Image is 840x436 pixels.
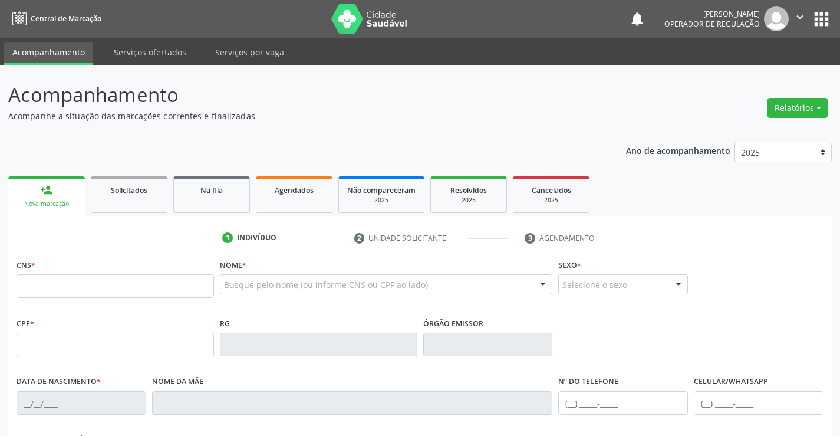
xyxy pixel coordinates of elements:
span: Solicitados [111,185,147,195]
span: Na fila [200,185,223,195]
div: 1 [222,232,233,243]
p: Acompanhe a situação das marcações correntes e finalizadas [8,110,585,122]
span: Agendados [275,185,314,195]
label: Celular/WhatsApp [694,373,768,391]
div: Nova marcação [17,199,77,208]
span: Operador de regulação [664,19,760,29]
input: (__) _____-_____ [694,391,823,415]
span: Busque pelo nome (ou informe CNS ou CPF ao lado) [224,278,428,291]
div: 2025 [347,196,416,205]
span: Resolvidos [450,185,487,195]
a: Serviços por vaga [207,42,292,63]
a: Central de Marcação [8,9,101,28]
span: Central de Marcação [31,14,101,24]
img: img [764,6,789,31]
input: __/__/____ [17,391,146,415]
div: Indivíduo [237,232,276,243]
label: Nome da mãe [152,373,203,391]
label: Nº do Telefone [558,373,618,391]
p: Acompanhamento [8,80,585,110]
label: Nome [220,256,246,274]
button: Relatórios [767,98,828,118]
span: Cancelados [532,185,571,195]
label: Órgão emissor [423,314,483,333]
button:  [789,6,811,31]
input: (__) _____-_____ [558,391,688,415]
p: Ano de acompanhamento [626,143,730,158]
span: Selecione o sexo [562,278,627,291]
a: Acompanhamento [4,42,93,65]
span: Não compareceram [347,185,416,195]
button: notifications [629,11,645,27]
div: [PERSON_NAME] [664,9,760,19]
div: 2025 [522,196,581,205]
label: CPF [17,314,34,333]
button: apps [811,9,832,29]
label: Data de nascimento [17,373,101,391]
a: Serviços ofertados [106,42,195,63]
i:  [793,11,806,24]
div: person_add [40,183,53,196]
label: Sexo [558,256,581,274]
label: RG [220,314,230,333]
label: CNS [17,256,35,274]
div: 2025 [439,196,498,205]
